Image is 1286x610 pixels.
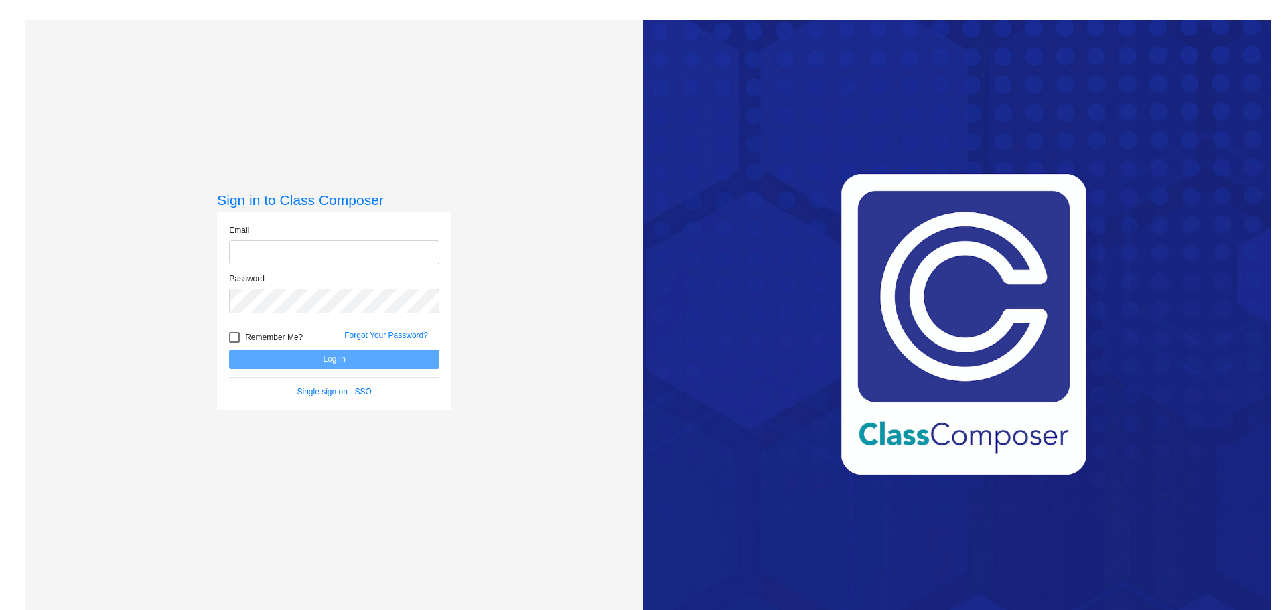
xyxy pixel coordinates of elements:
[229,350,439,369] button: Log In
[297,387,372,396] a: Single sign on - SSO
[344,331,428,340] a: Forgot Your Password?
[245,329,303,346] span: Remember Me?
[229,224,249,236] label: Email
[229,273,265,285] label: Password
[217,192,451,208] h3: Sign in to Class Composer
